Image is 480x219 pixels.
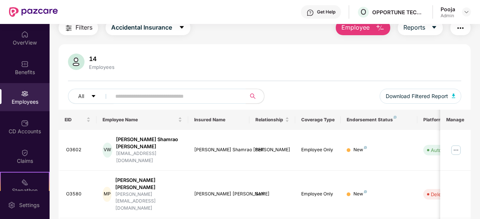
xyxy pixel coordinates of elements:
[353,191,367,198] div: New
[1,187,49,194] div: Stepathon
[380,89,462,104] button: Download Filtered Report
[9,7,58,17] img: New Pazcare Logo
[431,24,437,31] span: caret-down
[21,119,29,127] img: svg+xml;base64,PHN2ZyBpZD0iQ0RfQWNjb3VudHMiIGRhdGEtbmFtZT0iQ0QgQWNjb3VudHMiIHhtbG5zPSJodHRwOi8vd3...
[394,116,397,119] img: svg+xml;base64,PHN2ZyB4bWxucz0iaHR0cDovL3d3dy53My5vcmcvMjAwMC9zdmciIHdpZHRoPSI4IiBoZWlnaHQ9IjgiIH...
[353,146,367,153] div: New
[301,191,335,198] div: Employee Only
[255,191,289,198] div: Self
[103,117,177,123] span: Employee Name
[97,110,188,130] th: Employee Name
[364,190,367,193] img: svg+xml;base64,PHN2ZyB4bWxucz0iaHR0cDovL3d3dy53My5vcmcvMjAwMC9zdmciIHdpZHRoPSI4IiBoZWlnaHQ9IjgiIH...
[301,146,335,153] div: Employee Only
[317,9,335,15] div: Get Help
[88,64,116,70] div: Employees
[21,179,29,186] img: svg+xml;base64,PHN2ZyB4bWxucz0iaHR0cDovL3d3dy53My5vcmcvMjAwMC9zdmciIHdpZHRoPSIyMSIgaGVpZ2h0PSIyMC...
[194,146,243,153] div: [PERSON_NAME] Shamrao [PERSON_NAME]
[103,143,112,158] div: VW
[431,191,449,198] div: Deleted
[295,110,341,130] th: Coverage Type
[452,94,456,98] img: svg+xml;base64,PHN2ZyB4bWxucz0iaHR0cDovL3d3dy53My5vcmcvMjAwMC9zdmciIHhtbG5zOnhsaW5rPSJodHRwOi8vd3...
[116,136,182,150] div: [PERSON_NAME] Shamrao [PERSON_NAME]
[246,93,260,99] span: search
[463,9,469,15] img: svg+xml;base64,PHN2ZyBpZD0iRHJvcGRvd24tMzJ4MzIiIHhtbG5zPSJodHRwOi8vd3d3LnczLm9yZy8yMDAwL3N2ZyIgd2...
[103,187,111,202] div: MP
[386,92,448,100] span: Download Filtered Report
[8,201,15,209] img: svg+xml;base64,PHN2ZyBpZD0iU2V0dGluZy0yMHgyMCIgeG1sbnM9Imh0dHA6Ly93d3cudzMub3JnLzIwMDAvc3ZnIiB3aW...
[440,110,471,130] th: Manage
[403,23,425,32] span: Reports
[91,94,96,100] span: caret-down
[372,9,425,16] div: OPPORTUNE TECHNOLOGIES PVT. LTD.
[21,31,29,38] img: svg+xml;base64,PHN2ZyBpZD0iSG9tZSIgeG1sbnM9Imh0dHA6Ly93d3cudzMub3JnLzIwMDAvc3ZnIiB3aWR0aD0iMjAiIG...
[450,144,462,156] img: manageButton
[336,20,390,35] button: Employee
[78,92,84,100] span: All
[255,117,284,123] span: Relationship
[398,20,443,35] button: Reportscaret-down
[441,13,455,19] div: Admin
[21,90,29,97] img: svg+xml;base64,PHN2ZyBpZD0iRW1wbG95ZWVzIiB4bWxucz0iaHR0cDovL3d3dy53My5vcmcvMjAwMC9zdmciIHdpZHRoPS...
[75,23,92,32] span: Filters
[179,24,185,31] span: caret-down
[456,24,465,33] img: svg+xml;base64,PHN2ZyB4bWxucz0iaHR0cDovL3d3dy53My5vcmcvMjAwMC9zdmciIHdpZHRoPSIyNCIgaGVpZ2h0PSIyNC...
[361,7,366,16] span: O
[68,89,114,104] button: Allcaret-down
[64,24,73,33] img: svg+xml;base64,PHN2ZyB4bWxucz0iaHR0cDovL3d3dy53My5vcmcvMjAwMC9zdmciIHdpZHRoPSIyNCIgaGVpZ2h0PSIyNC...
[249,110,295,130] th: Relationship
[364,146,367,149] img: svg+xml;base64,PHN2ZyB4bWxucz0iaHR0cDovL3d3dy53My5vcmcvMjAwMC9zdmciIHdpZHRoPSI4IiBoZWlnaHQ9IjgiIH...
[115,177,182,191] div: [PERSON_NAME] [PERSON_NAME]
[306,9,314,16] img: svg+xml;base64,PHN2ZyBpZD0iSGVscC0zMngzMiIgeG1sbnM9Imh0dHA6Ly93d3cudzMub3JnLzIwMDAvc3ZnIiB3aWR0aD...
[59,20,98,35] button: Filters
[246,89,264,104] button: search
[68,54,85,70] img: svg+xml;base64,PHN2ZyB4bWxucz0iaHR0cDovL3d3dy53My5vcmcvMjAwMC9zdmciIHhtbG5zOnhsaW5rPSJodHRwOi8vd3...
[88,55,116,63] div: 14
[423,117,465,123] div: Platform Status
[106,20,190,35] button: Accidental Insurancecaret-down
[66,146,91,153] div: O3602
[116,150,182,164] div: [EMAIL_ADDRESS][DOMAIN_NAME]
[21,149,29,156] img: svg+xml;base64,PHN2ZyBpZD0iQ2xhaW0iIHhtbG5zPSJodHRwOi8vd3d3LnczLm9yZy8yMDAwL3N2ZyIgd2lkdGg9IjIwIi...
[21,60,29,68] img: svg+xml;base64,PHN2ZyBpZD0iQmVuZWZpdHMiIHhtbG5zPSJodHRwOi8vd3d3LnczLm9yZy8yMDAwL3N2ZyIgd2lkdGg9Ij...
[188,110,249,130] th: Insured Name
[341,23,370,32] span: Employee
[431,146,461,154] div: Auto Verified
[115,191,182,212] div: [PERSON_NAME][EMAIL_ADDRESS][DOMAIN_NAME]
[65,117,85,123] span: EID
[194,191,243,198] div: [PERSON_NAME] [PERSON_NAME]
[59,110,97,130] th: EID
[441,6,455,13] div: Pooja
[255,146,289,153] div: Self
[66,191,91,198] div: O3580
[376,24,385,33] img: svg+xml;base64,PHN2ZyB4bWxucz0iaHR0cDovL3d3dy53My5vcmcvMjAwMC9zdmciIHhtbG5zOnhsaW5rPSJodHRwOi8vd3...
[111,23,172,32] span: Accidental Insurance
[347,117,411,123] div: Endorsement Status
[17,201,42,209] div: Settings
